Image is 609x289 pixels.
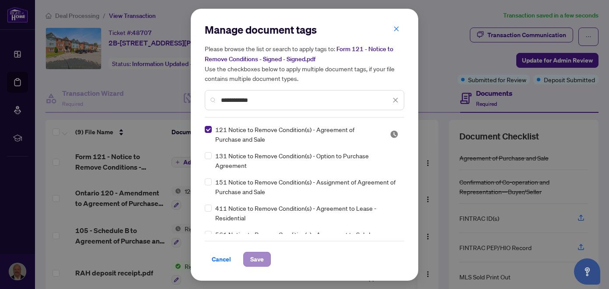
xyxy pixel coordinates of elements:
span: Pending Review [390,130,399,139]
span: Save [250,252,264,266]
span: close [393,26,399,32]
span: 561 Notice to Remove Condition(s) - Agreement to Sub-Lease - Commercial [215,230,399,249]
span: Cancel [212,252,231,266]
button: Cancel [205,252,238,267]
span: close [392,97,399,103]
h2: Manage document tags [205,23,404,37]
img: status [390,130,399,139]
span: 131 Notice to Remove Condition(s) - Option to Purchase Agreement [215,151,399,170]
button: Open asap [574,258,600,285]
button: Save [243,252,271,267]
span: Form 121 - Notice to Remove Conditions - Signed - Signed.pdf [205,45,393,63]
span: 151 Notice to Remove Condition(s) - Assignment of Agreement of Purchase and Sale [215,177,399,196]
h5: Please browse the list or search to apply tags to: Use the checkboxes below to apply multiple doc... [205,44,404,83]
span: 121 Notice to Remove Condition(s) - Agreement of Purchase and Sale [215,125,379,144]
span: 411 Notice to Remove Condition(s) - Agreement to Lease - Residential [215,203,399,223]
